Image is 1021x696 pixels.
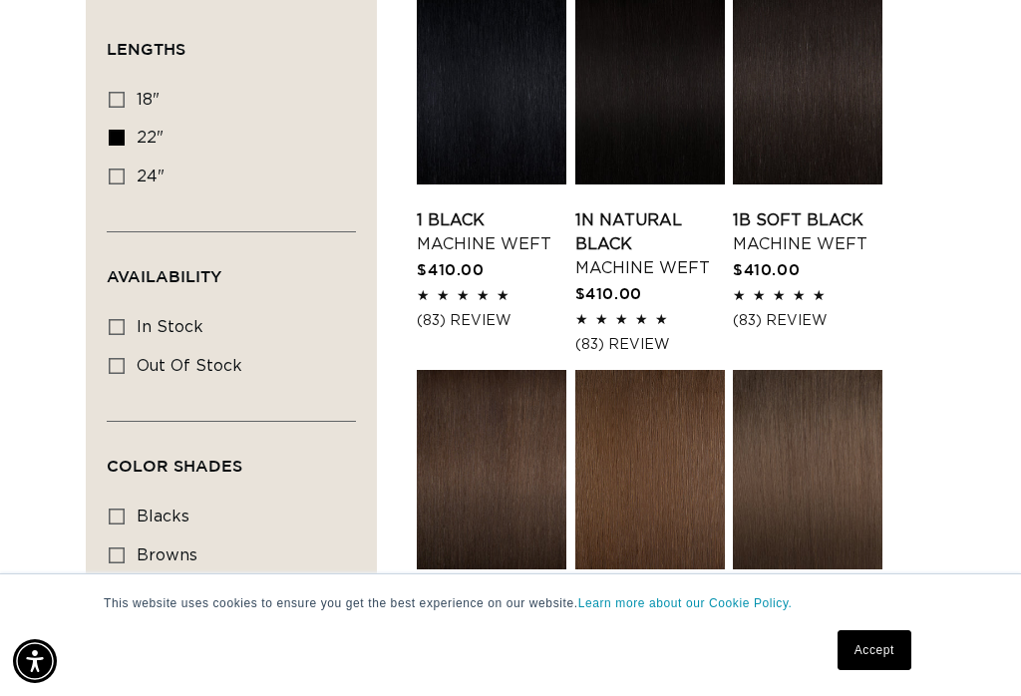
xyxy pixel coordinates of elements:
[137,509,189,524] span: blacks
[417,208,566,256] a: 1 Black Machine Weft
[107,40,185,58] span: Lengths
[575,208,725,280] a: 1N Natural Black Machine Weft
[137,358,242,374] span: Out of stock
[13,639,57,683] div: Accessibility Menu
[838,630,911,670] a: Accept
[137,92,160,108] span: 18"
[107,232,356,304] summary: Availability (0 selected)
[733,208,882,256] a: 1B Soft Black Machine Weft
[107,267,221,285] span: Availability
[107,457,242,475] span: Color Shades
[578,596,793,610] a: Learn more about our Cookie Policy.
[137,547,197,563] span: browns
[137,130,164,146] span: 22"
[104,594,917,612] p: This website uses cookies to ensure you get the best experience on our website.
[107,5,356,77] summary: Lengths (0 selected)
[137,169,165,184] span: 24"
[107,422,356,494] summary: Color Shades (0 selected)
[137,319,203,335] span: In stock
